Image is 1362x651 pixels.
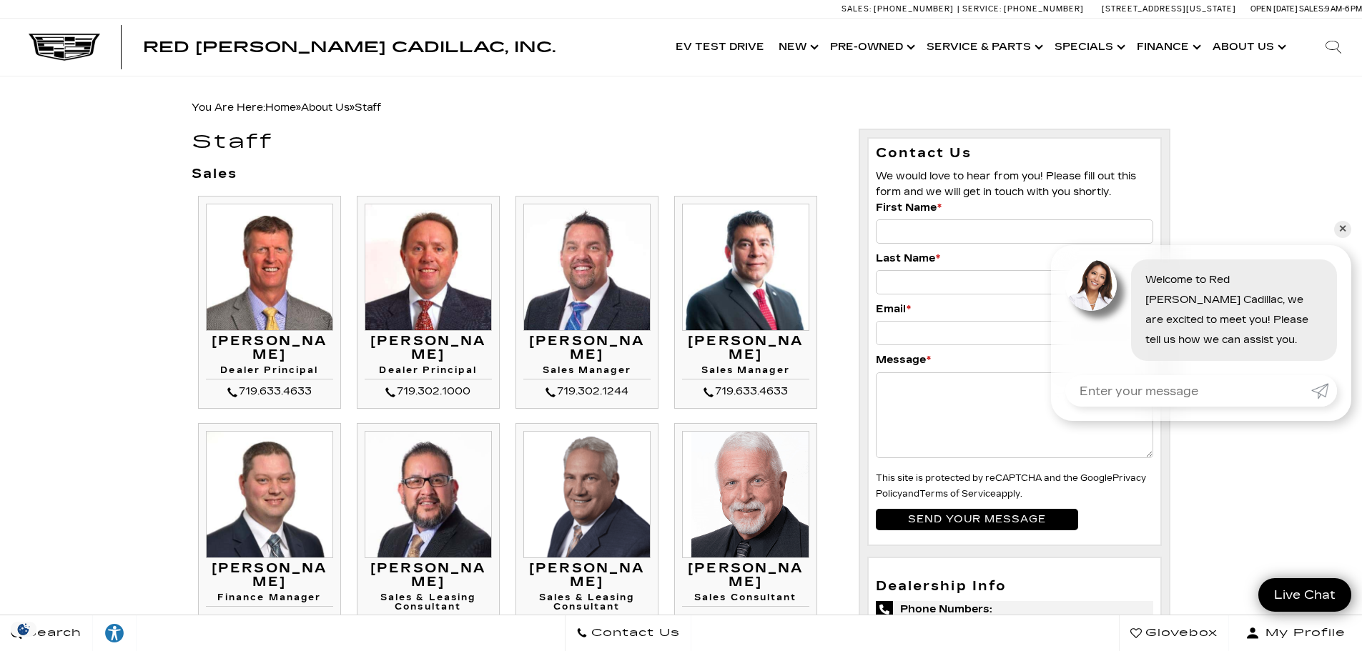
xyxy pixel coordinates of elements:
[876,580,1154,594] h3: Dealership Info
[876,352,931,368] label: Message
[919,489,996,499] a: Terms of Service
[874,4,954,14] span: [PHONE_NUMBER]
[876,473,1146,499] a: Privacy Policy
[682,562,809,590] h3: [PERSON_NAME]
[842,4,872,14] span: Sales:
[588,623,680,643] span: Contact Us
[919,19,1047,76] a: Service & Parts
[1229,615,1362,651] button: Open user profile menu
[682,383,809,400] div: 719.633.4633
[1250,4,1298,14] span: Open [DATE]
[565,615,691,651] a: Contact Us
[93,615,137,651] a: Explore your accessibility options
[301,101,350,114] a: About Us
[1047,19,1130,76] a: Specials
[962,4,1002,14] span: Service:
[1131,259,1337,361] div: Welcome to Red [PERSON_NAME] Cadillac, we are excited to meet you! Please tell us how we can assi...
[771,19,823,76] a: New
[1142,623,1218,643] span: Glovebox
[876,170,1136,198] span: We would love to hear from you! Please fill out this form and we will get in touch with you shortly.
[668,19,771,76] a: EV Test Drive
[301,101,381,114] span: »
[523,593,651,616] h4: Sales & Leasing Consultant
[876,372,1154,458] textarea: Message*
[1267,587,1343,603] span: Live Chat
[876,146,1154,537] form: Contact Us
[265,101,381,114] span: »
[22,623,82,643] span: Search
[957,5,1087,13] a: Service: [PHONE_NUMBER]
[1305,19,1362,76] div: Search
[523,562,651,590] h3: [PERSON_NAME]
[93,622,136,644] div: Explore your accessibility options
[365,334,492,363] h3: [PERSON_NAME]
[842,5,957,13] a: Sales: [PHONE_NUMBER]
[876,251,940,267] label: Last Name
[29,34,100,61] img: Cadillac Dark Logo with Cadillac White Text
[143,39,556,56] span: Red [PERSON_NAME] Cadillac, Inc.
[192,101,381,114] span: You Are Here:
[682,366,809,379] h4: Sales Manager
[876,601,1154,618] span: Phone Numbers:
[355,101,381,114] span: Staff
[1299,4,1325,14] span: Sales:
[365,593,492,616] h4: Sales & Leasing Consultant
[1004,4,1084,14] span: [PHONE_NUMBER]
[1325,4,1362,14] span: 9 AM-6 PM
[192,132,837,153] h1: Staff
[1311,375,1337,407] a: Submit
[265,101,296,114] a: Home
[876,302,911,317] label: Email
[823,19,919,76] a: Pre-Owned
[876,200,942,216] label: First Name
[523,334,651,363] h3: [PERSON_NAME]
[206,593,333,607] h4: Finance Manager
[1205,19,1291,76] a: About Us
[523,383,651,400] div: 719.302.1244
[682,334,809,363] h3: [PERSON_NAME]
[206,334,333,363] h3: [PERSON_NAME]
[1130,19,1205,76] a: Finance
[206,562,333,590] h3: [PERSON_NAME]
[682,593,809,607] h4: Sales Consultant
[7,622,40,637] section: Click to Open Cookie Consent Modal
[7,622,40,637] img: Opt-Out Icon
[1065,259,1117,311] img: Agent profile photo
[876,473,1146,499] small: This site is protected by reCAPTCHA and the Google and apply.
[523,366,651,379] h4: Sales Manager
[876,219,1154,244] input: First Name*
[206,383,333,400] div: 719.633.4633
[143,40,556,54] a: Red [PERSON_NAME] Cadillac, Inc.
[365,562,492,590] h3: [PERSON_NAME]
[1065,375,1311,407] input: Enter your message
[192,98,1171,118] div: Breadcrumbs
[192,167,837,182] h3: Sales
[876,146,1154,161] h3: Contact Us
[876,509,1078,530] input: Send your message
[365,383,492,400] div: 719.302.1000
[876,270,1154,294] input: Last Name*
[365,366,492,379] h4: Dealer Principal
[206,366,333,379] h4: Dealer Principal
[1119,615,1229,651] a: Glovebox
[1102,4,1236,14] a: [STREET_ADDRESS][US_STATE]
[1260,623,1346,643] span: My Profile
[1258,578,1351,612] a: Live Chat
[682,610,809,627] div: 719.633.4633
[876,321,1154,345] input: Email*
